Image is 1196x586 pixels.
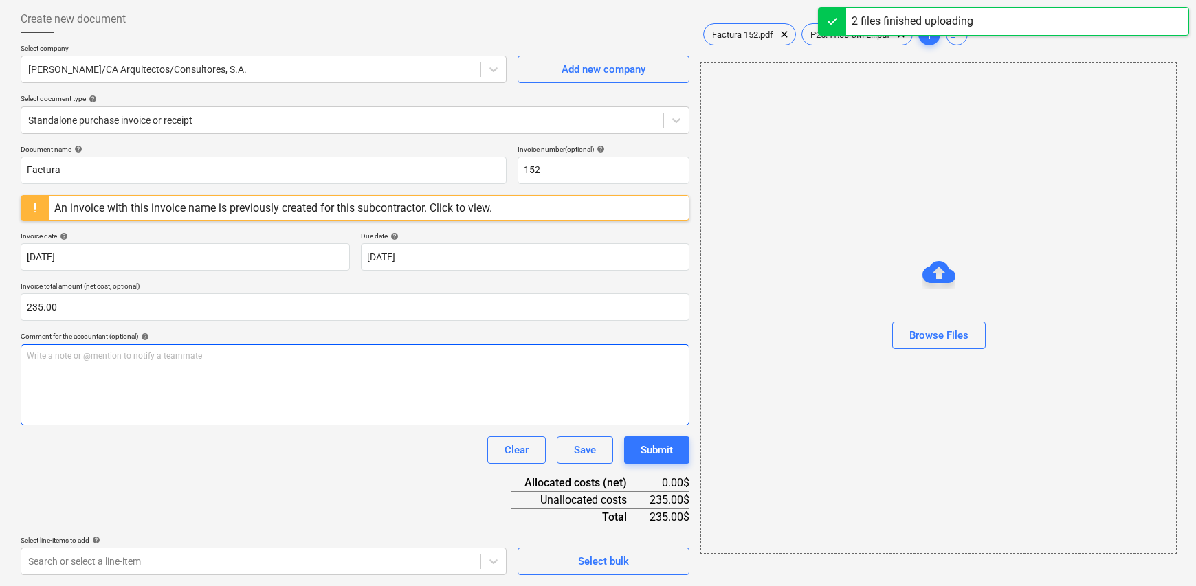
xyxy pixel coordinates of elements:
[801,23,913,45] div: P25.41.00 CM L...pdf
[21,11,126,27] span: Create new document
[21,293,689,321] input: Invoice total amount (net cost, optional)
[89,536,100,544] span: help
[388,232,399,240] span: help
[21,232,350,240] div: Invoice date
[802,30,898,40] span: P25.41.00 CM L...pdf
[21,145,507,154] div: Document name
[511,491,649,508] div: Unallocated costs
[21,243,350,271] input: Invoice date not specified
[511,508,649,525] div: Total
[649,508,689,525] div: 235.00$
[518,157,689,184] input: Invoice number
[1127,520,1196,586] div: Widget de chat
[1127,520,1196,586] iframe: Chat Widget
[518,548,689,575] button: Select bulk
[578,552,629,570] div: Select bulk
[21,157,507,184] input: Document name
[909,326,968,344] div: Browse Files
[21,282,689,293] p: Invoice total amount (net cost, optional)
[704,30,782,40] span: Factura 152.pdf
[487,436,546,464] button: Clear
[574,441,596,459] div: Save
[21,536,507,545] div: Select line-items to add
[594,145,605,153] span: help
[892,322,986,349] button: Browse Files
[557,436,613,464] button: Save
[518,145,689,154] div: Invoice number (optional)
[86,95,97,103] span: help
[57,232,68,240] span: help
[649,491,689,508] div: 235.00$
[54,201,492,214] div: An invoice with this invoice name is previously created for this subcontractor. Click to view.
[700,62,1177,554] div: Browse Files
[511,475,649,491] div: Allocated costs (net)
[361,243,690,271] input: Due date not specified
[703,23,796,45] div: Factura 152.pdf
[21,94,689,103] div: Select document type
[71,145,82,153] span: help
[649,475,689,491] div: 0.00$
[852,13,973,30] div: 2 files finished uploading
[21,44,507,56] p: Select company
[562,60,645,78] div: Add new company
[624,436,689,464] button: Submit
[505,441,529,459] div: Clear
[21,332,689,341] div: Comment for the accountant (optional)
[641,441,673,459] div: Submit
[138,333,149,341] span: help
[361,232,690,240] div: Due date
[518,56,689,83] button: Add new company
[776,26,793,43] span: clear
